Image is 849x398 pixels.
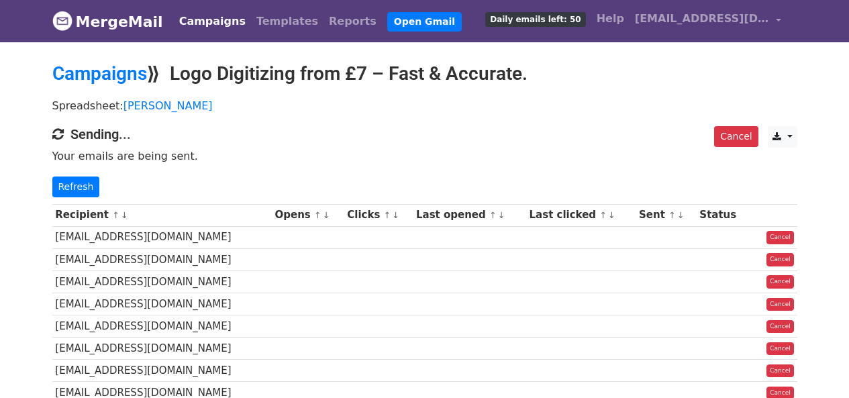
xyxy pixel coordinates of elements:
a: Open Gmail [387,12,462,32]
a: Cancel [766,364,794,378]
a: ↑ [489,210,497,220]
span: Daily emails left: 50 [485,12,585,27]
a: Templates [251,8,323,35]
a: Cancel [766,342,794,356]
a: [EMAIL_ADDRESS][DOMAIN_NAME] [630,5,787,37]
th: Recipient [52,204,272,226]
td: [EMAIL_ADDRESS][DOMAIN_NAME] [52,248,272,270]
a: ↑ [384,210,391,220]
a: Campaigns [52,62,147,85]
th: Sent [636,204,696,226]
h2: ⟫ Logo Digitizing from £7 – Fast & Accurate. [52,62,797,85]
a: Help [591,5,630,32]
a: Cancel [714,126,758,147]
p: Your emails are being sent. [52,149,797,163]
th: Status [697,204,749,226]
a: ↓ [608,210,615,220]
th: Clicks [344,204,413,226]
td: [EMAIL_ADDRESS][DOMAIN_NAME] [52,315,272,338]
a: ↓ [121,210,128,220]
th: Last opened [413,204,526,226]
a: ↓ [323,210,330,220]
td: [EMAIL_ADDRESS][DOMAIN_NAME] [52,293,272,315]
img: MergeMail logo [52,11,72,31]
a: ↑ [314,210,321,220]
td: [EMAIL_ADDRESS][DOMAIN_NAME] [52,360,272,382]
th: Opens [272,204,344,226]
p: Spreadsheet: [52,99,797,113]
a: Cancel [766,298,794,311]
th: Last clicked [526,204,636,226]
a: Reports [323,8,382,35]
a: ↑ [668,210,676,220]
a: Cancel [766,253,794,266]
a: ↑ [599,210,607,220]
td: [EMAIL_ADDRESS][DOMAIN_NAME] [52,226,272,248]
td: [EMAIL_ADDRESS][DOMAIN_NAME] [52,338,272,360]
a: Refresh [52,177,100,197]
a: ↓ [677,210,685,220]
td: [EMAIL_ADDRESS][DOMAIN_NAME] [52,270,272,293]
a: Cancel [766,320,794,334]
a: ↑ [112,210,119,220]
a: ↓ [498,210,505,220]
a: Campaigns [174,8,251,35]
a: Daily emails left: 50 [480,5,591,32]
a: ↓ [392,210,399,220]
a: Cancel [766,231,794,244]
a: MergeMail [52,7,163,36]
h4: Sending... [52,126,797,142]
span: [EMAIL_ADDRESS][DOMAIN_NAME] [635,11,769,27]
a: Cancel [766,275,794,289]
a: [PERSON_NAME] [123,99,213,112]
